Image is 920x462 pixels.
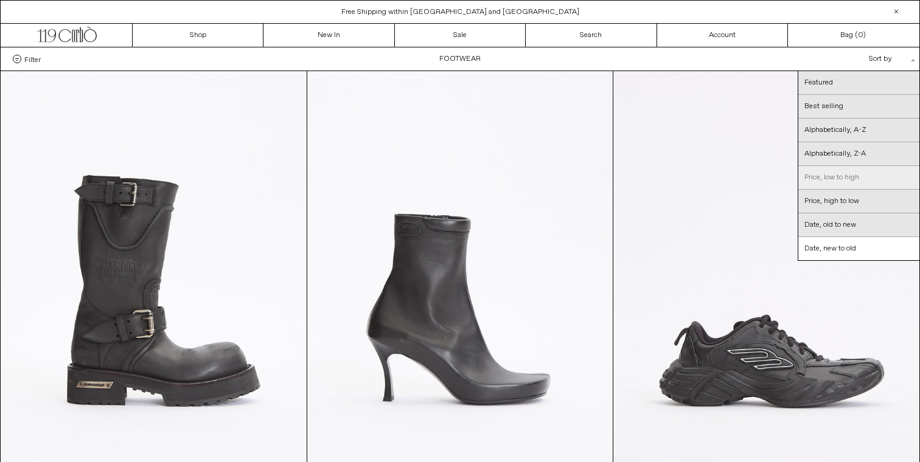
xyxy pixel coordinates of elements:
span: 0 [858,30,863,40]
a: Shop [133,24,263,47]
a: Price, high to low [798,190,919,213]
a: Date, old to new [798,213,919,237]
a: Best selling [798,95,919,119]
span: Filter [24,55,41,63]
span: ) [858,30,866,41]
a: Account [657,24,788,47]
a: New In [263,24,394,47]
a: Date, new to old [798,237,919,260]
a: Alphabetically, Z-A [798,142,919,166]
a: Featured [798,71,919,95]
a: Free Shipping within [GEOGRAPHIC_DATA] and [GEOGRAPHIC_DATA] [341,7,579,17]
div: Sort by [798,47,907,71]
a: Alphabetically, A-Z [798,119,919,142]
a: Sale [395,24,526,47]
a: Bag () [788,24,919,47]
a: Search [526,24,657,47]
a: Price, low to high [798,166,919,190]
